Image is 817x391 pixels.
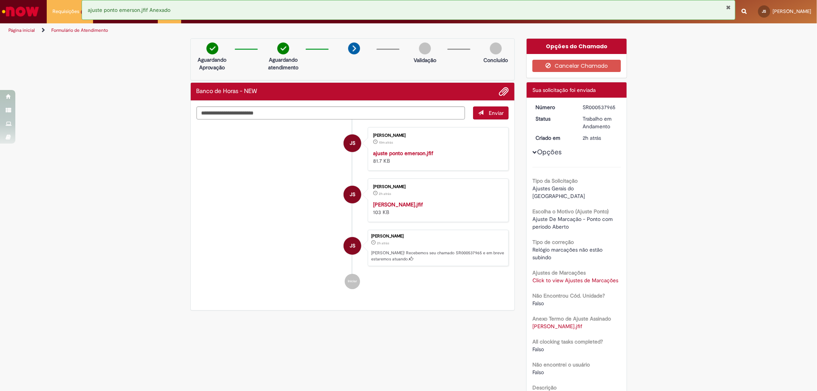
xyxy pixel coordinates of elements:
div: SR000537965 [583,103,618,111]
button: Enviar [473,106,509,119]
b: Escolha o Motivo (Ajuste Ponto) [532,208,609,215]
img: ServiceNow [1,4,40,19]
li: Jeisy Gabrielly Ferreira Santana [196,230,509,267]
span: Ajustes Gerais do [GEOGRAPHIC_DATA] [532,185,585,200]
a: ajuste ponto emerson.jfif [373,150,433,157]
b: Tipo de correção [532,239,574,245]
span: Enviar [489,110,504,116]
span: 2h atrás [379,191,391,196]
img: arrow-next.png [348,43,360,54]
button: Adicionar anexos [499,87,509,97]
span: JS [350,237,355,255]
span: ajuste ponto emerson.jfif Anexado [88,7,170,13]
b: Tipo da Solicitação [532,177,578,184]
p: Concluído [483,56,508,64]
time: 28/08/2025 08:56:26 [379,191,391,196]
span: JS [762,9,766,14]
span: Falso [532,369,544,376]
div: Jeisy Gabrielly Ferreira Santana [344,134,361,152]
a: [PERSON_NAME].jfif [373,201,423,208]
span: 2h atrás [583,134,601,141]
time: 28/08/2025 11:01:04 [379,140,393,145]
span: 2 [81,9,87,15]
div: 103 KB [373,201,501,216]
p: [PERSON_NAME]! Recebemos seu chamado SR000537965 e em breve estaremos atuando. [371,250,504,262]
span: Falso [532,300,544,307]
p: Aguardando atendimento [265,56,302,71]
button: Fechar Notificação [726,4,731,10]
img: check-circle-green.png [206,43,218,54]
textarea: Digite sua mensagem aqui... [196,106,465,119]
span: 10m atrás [379,140,393,145]
img: check-circle-green.png [277,43,289,54]
div: Trabalho em Andamento [583,115,618,130]
time: 28/08/2025 08:56:29 [377,241,389,245]
span: Ajuste De Marcação - Ponto com período Aberto [532,216,614,230]
time: 28/08/2025 08:56:29 [583,134,601,141]
b: Ajustes de Marcações [532,269,586,276]
b: All clocking tasks completed? [532,338,603,345]
span: [PERSON_NAME] [773,8,811,15]
div: [PERSON_NAME] [373,133,501,138]
span: JS [350,185,355,204]
span: Requisições [52,8,79,15]
p: Aguardando Aprovação [194,56,231,71]
dt: Status [530,115,577,123]
div: 28/08/2025 08:56:29 [583,134,618,142]
b: Não Encontrou Cód. Unidade? [532,292,605,299]
button: Cancelar Chamado [532,60,621,72]
div: Jeisy Gabrielly Ferreira Santana [344,237,361,255]
a: Formulário de Atendimento [51,27,108,33]
p: Validação [414,56,436,64]
a: Página inicial [8,27,35,33]
b: Descrição [532,384,557,391]
img: img-circle-grey.png [490,43,502,54]
ul: Trilhas de página [6,23,539,38]
img: img-circle-grey.png [419,43,431,54]
span: Relógio marcações não estão subindo [532,246,604,261]
b: Não encontrei o usuário [532,361,590,368]
h2: Banco de Horas - NEW Histórico de tíquete [196,88,257,95]
span: Falso [532,346,544,353]
span: 2h atrás [377,241,389,245]
span: JS [350,134,355,152]
div: Jeisy Gabrielly Ferreira Santana [344,186,361,203]
b: Anexo Termo de Ajuste Assinado [532,315,611,322]
a: Download de ponto emerson.jfif [532,323,582,330]
div: [PERSON_NAME] [373,185,501,189]
div: 81.7 KB [373,149,501,165]
span: Sua solicitação foi enviada [532,87,596,93]
ul: Histórico de tíquete [196,119,509,297]
a: Click to view Ajustes de Marcações [532,277,618,284]
dt: Criado em [530,134,577,142]
dt: Número [530,103,577,111]
div: [PERSON_NAME] [371,234,504,239]
div: Opções do Chamado [527,39,627,54]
